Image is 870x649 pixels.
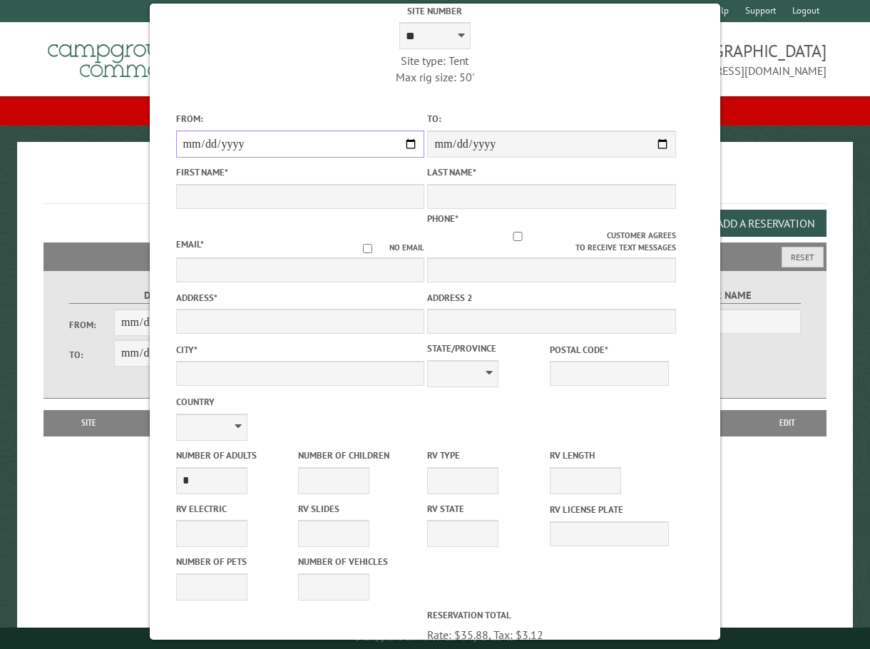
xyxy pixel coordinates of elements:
label: Reservation Total [427,608,676,622]
label: RV Slides [298,502,417,516]
label: Phone [427,213,459,225]
label: RV Length [550,449,669,462]
label: Last Name [427,165,676,179]
label: Email [176,238,204,250]
label: State/Province [427,342,546,355]
img: Campground Commander [43,28,222,83]
label: City [176,343,425,357]
label: No email [346,242,424,254]
label: Address 2 [427,291,676,305]
button: Reset [782,247,824,267]
label: RV Type [427,449,546,462]
label: Number of Adults [176,449,295,462]
label: Site Number [311,4,560,18]
label: RV License Plate [550,503,669,516]
label: Address [176,291,425,305]
label: Country [176,395,425,409]
label: Number of Pets [176,555,295,568]
button: Add a Reservation [705,210,826,237]
th: Dates [126,410,226,436]
label: Number of Children [298,449,417,462]
label: RV Electric [176,502,295,516]
th: Edit [748,410,826,436]
input: Customer agrees to receive text messages [429,232,608,241]
label: To: [427,112,676,126]
label: Customer agrees to receive text messages [427,230,676,254]
label: RV State [427,502,546,516]
th: Site [51,410,126,436]
label: First Name [176,165,425,179]
div: Site type: Tent [311,53,560,68]
h1: Reservations [43,165,826,204]
label: From: [176,112,425,126]
span: Rate: $35.88, Tax: $3.12 [427,628,543,642]
label: From: [69,318,114,332]
label: Dates [69,287,249,304]
h2: Filters [43,242,826,270]
label: To: [69,348,114,362]
label: Postal Code [550,343,669,357]
div: Max rig size: 50' [311,69,560,85]
label: Number of Vehicles [298,555,417,568]
input: No email [346,244,389,253]
small: © Campground Commander LLC. All rights reserved. [354,633,516,643]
